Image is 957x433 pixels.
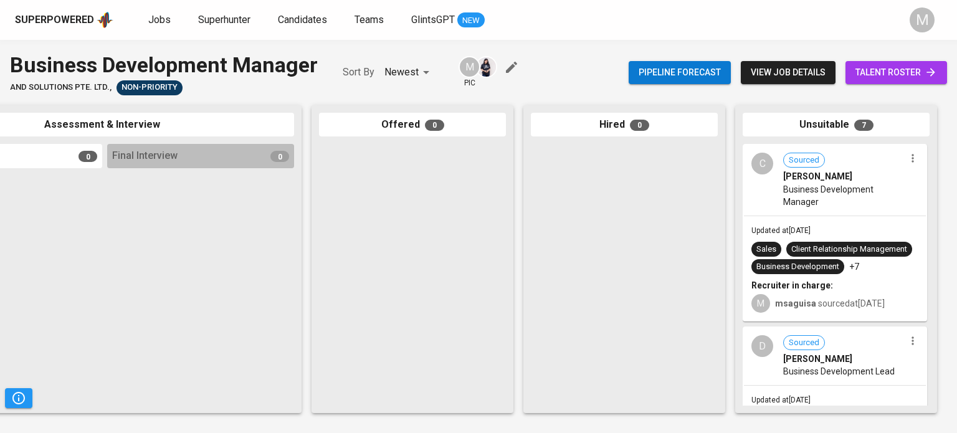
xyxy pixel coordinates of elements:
[5,388,32,408] button: Pipeline Triggers
[849,260,859,273] p: +7
[117,80,183,95] div: Pending Client’s Feedback
[639,65,721,80] span: Pipeline forecast
[743,113,930,137] div: Unsuitable
[845,61,947,84] a: talent roster
[457,14,485,27] span: NEW
[783,183,905,208] span: Business Development Manager
[741,61,836,84] button: view job details
[751,280,833,290] b: Recruiter in charge:
[751,335,773,357] div: D
[278,12,330,28] a: Candidates
[278,14,327,26] span: Candidates
[15,11,113,29] a: Superpoweredapp logo
[783,365,895,378] span: Business Development Lead
[10,82,112,93] span: And Solutions Pte. Ltd.,
[783,170,852,183] span: [PERSON_NAME]
[751,294,770,313] div: M
[10,50,318,80] div: Business Development Manager
[784,337,824,349] span: Sourced
[629,61,731,84] button: Pipeline forecast
[854,120,874,131] span: 7
[784,155,824,166] span: Sourced
[384,65,419,80] p: Newest
[355,12,386,28] a: Teams
[751,226,811,235] span: Updated at [DATE]
[910,7,935,32] div: M
[477,57,496,77] img: monata@glints.com
[112,149,178,163] span: Final Interview
[751,65,826,80] span: view job details
[791,244,907,255] div: Client Relationship Management
[411,12,485,28] a: GlintsGPT NEW
[756,261,839,273] div: Business Development
[459,56,480,78] div: M
[148,12,173,28] a: Jobs
[775,298,816,308] b: msaguisa
[425,120,444,131] span: 0
[531,113,718,137] div: Hired
[319,113,506,137] div: Offered
[117,82,183,93] span: Non-Priority
[775,298,885,308] span: sourced at [DATE]
[79,151,97,162] span: 0
[15,13,94,27] div: Superpowered
[384,61,434,84] div: Newest
[270,151,289,162] span: 0
[355,14,384,26] span: Teams
[751,153,773,174] div: C
[855,65,937,80] span: talent roster
[756,244,776,255] div: Sales
[148,14,171,26] span: Jobs
[751,396,811,404] span: Updated at [DATE]
[198,12,253,28] a: Superhunter
[743,144,927,321] div: CSourced[PERSON_NAME]Business Development ManagerUpdated at[DATE]SalesClient Relationship Managem...
[198,14,250,26] span: Superhunter
[97,11,113,29] img: app logo
[783,353,852,365] span: [PERSON_NAME]
[411,14,455,26] span: GlintsGPT
[630,120,649,131] span: 0
[459,56,480,88] div: pic
[343,65,374,80] p: Sort By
